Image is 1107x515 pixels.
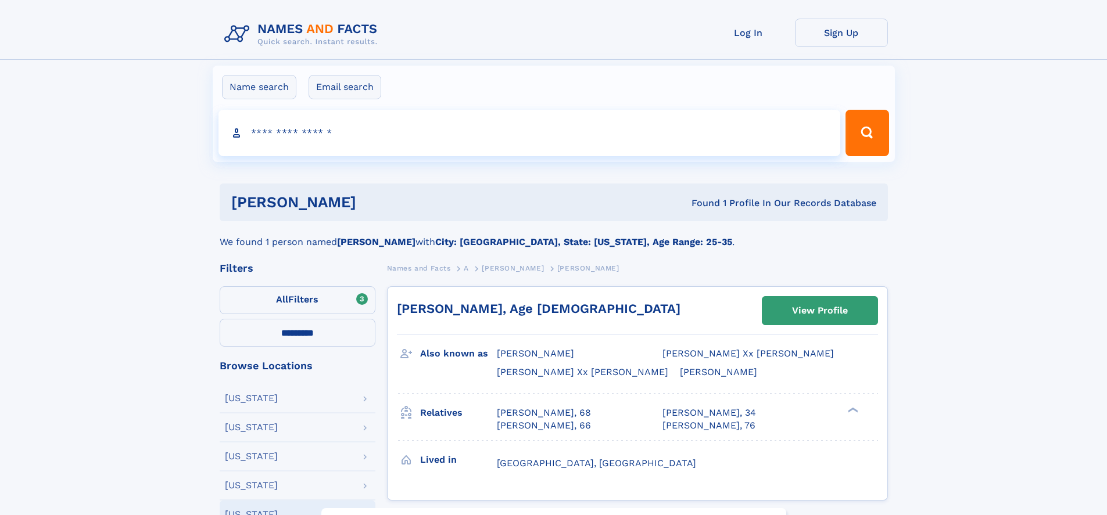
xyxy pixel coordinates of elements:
[497,419,591,432] a: [PERSON_NAME], 66
[337,236,415,247] b: [PERSON_NAME]
[482,261,544,275] a: [PERSON_NAME]
[420,344,497,363] h3: Also known as
[420,450,497,470] h3: Lived in
[557,264,619,272] span: [PERSON_NAME]
[225,423,278,432] div: [US_STATE]
[845,406,859,413] div: ❯
[222,75,296,99] label: Name search
[497,458,696,469] span: [GEOGRAPHIC_DATA], [GEOGRAPHIC_DATA]
[218,110,841,156] input: search input
[662,406,756,419] a: [PERSON_NAME], 34
[309,75,381,99] label: Email search
[276,294,288,305] span: All
[662,419,755,432] a: [PERSON_NAME], 76
[225,452,278,461] div: [US_STATE]
[420,403,497,423] h3: Relatives
[662,348,834,359] span: [PERSON_NAME] Xx [PERSON_NAME]
[464,264,469,272] span: A
[220,221,888,249] div: We found 1 person named with .
[702,19,795,47] a: Log In
[464,261,469,275] a: A
[792,297,848,324] div: View Profile
[397,301,680,316] a: [PERSON_NAME], Age [DEMOGRAPHIC_DATA]
[846,110,889,156] button: Search Button
[524,197,876,210] div: Found 1 Profile In Our Records Database
[680,366,757,377] span: [PERSON_NAME]
[225,481,278,490] div: [US_STATE]
[231,195,524,210] h1: [PERSON_NAME]
[435,236,732,247] b: City: [GEOGRAPHIC_DATA], State: [US_STATE], Age Range: 25-35
[220,286,375,314] label: Filters
[497,366,668,377] span: [PERSON_NAME] Xx [PERSON_NAME]
[225,394,278,403] div: [US_STATE]
[795,19,888,47] a: Sign Up
[497,406,591,419] a: [PERSON_NAME], 68
[497,348,574,359] span: [PERSON_NAME]
[220,19,387,50] img: Logo Names and Facts
[220,263,375,273] div: Filters
[220,361,375,371] div: Browse Locations
[762,297,877,325] a: View Profile
[482,264,544,272] span: [PERSON_NAME]
[387,261,451,275] a: Names and Facts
